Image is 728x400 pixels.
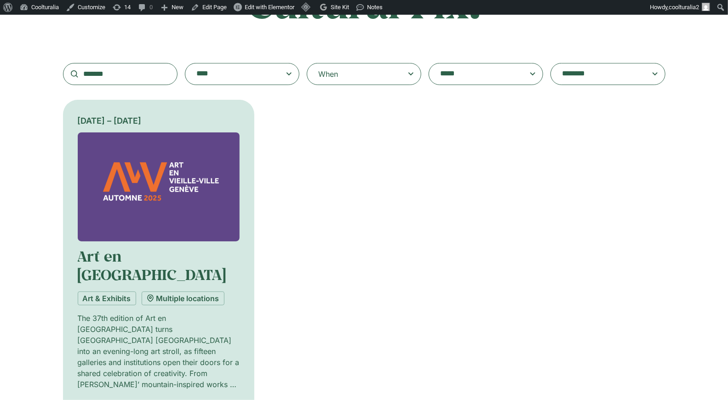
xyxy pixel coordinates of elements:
[669,4,699,11] span: coolturalia2
[78,246,226,284] a: Art en [GEOGRAPHIC_DATA]
[440,68,514,80] textarea: Search
[318,69,338,80] div: When
[78,291,136,305] a: Art & Exhibits
[562,68,636,80] textarea: Search
[331,4,349,11] span: Site Kit
[245,4,294,11] span: Edit with Elementor
[78,114,240,127] div: [DATE] – [DATE]
[196,68,270,80] textarea: Search
[78,313,240,390] p: The 37th edition of Art en [GEOGRAPHIC_DATA] turns [GEOGRAPHIC_DATA] [GEOGRAPHIC_DATA] into an ev...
